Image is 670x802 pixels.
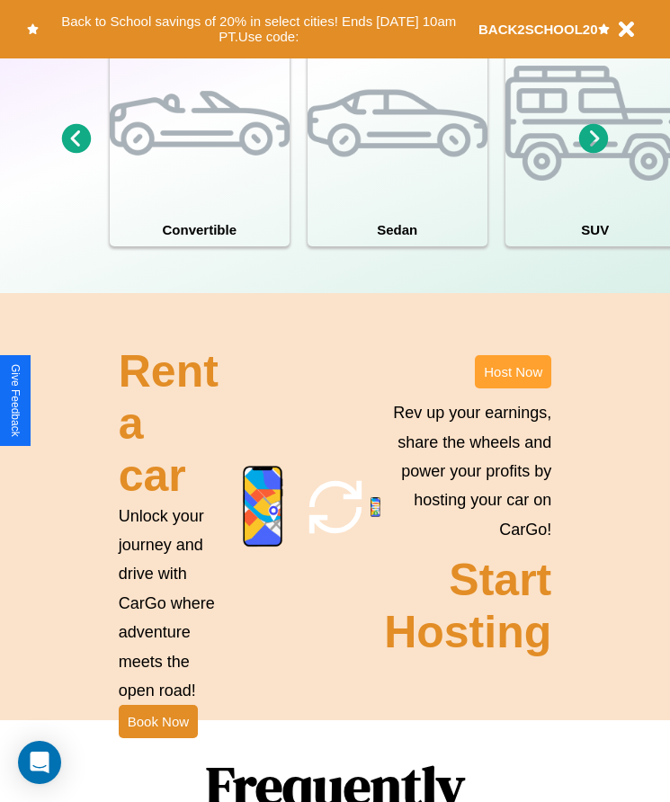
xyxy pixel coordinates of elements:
[18,741,61,784] div: Open Intercom Messenger
[384,398,551,544] p: Rev up your earnings, share the wheels and power your profits by hosting your car on CarGo!
[371,497,380,517] img: phone
[9,364,22,437] div: Give Feedback
[110,213,290,246] h4: Convertible
[119,705,198,738] button: Book Now
[478,22,598,37] b: BACK2SCHOOL20
[384,554,551,658] h2: Start Hosting
[475,355,551,388] button: Host Now
[119,502,223,706] p: Unlock your journey and drive with CarGo where adventure meets the open road!
[119,345,223,502] h2: Rent a car
[243,466,283,548] img: phone
[39,9,478,49] button: Back to School savings of 20% in select cities! Ends [DATE] 10am PT.Use code:
[308,213,487,246] h4: Sedan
